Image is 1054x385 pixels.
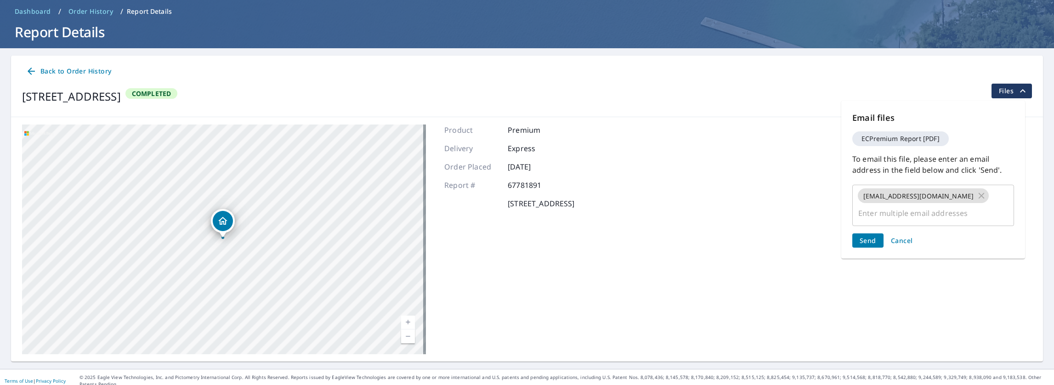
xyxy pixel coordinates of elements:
[5,378,66,384] p: |
[508,125,563,136] p: Premium
[856,204,996,222] input: Enter multiple email addresses
[126,89,177,98] span: Completed
[22,63,115,80] a: Back to Order History
[856,136,945,142] span: ECPremium Report [PDF]
[15,7,51,16] span: Dashboard
[860,236,876,245] span: Send
[508,161,563,172] p: [DATE]
[508,198,574,209] p: [STREET_ADDRESS]
[858,192,979,200] span: [EMAIL_ADDRESS][DOMAIN_NAME]
[36,378,66,384] a: Privacy Policy
[444,161,499,172] p: Order Placed
[26,66,111,77] span: Back to Order History
[852,112,1014,124] p: Email files
[401,329,415,343] a: Current Level 19, Zoom Out
[211,209,235,238] div: Dropped pin, building 1, Residential property, 74 Cambridge St Chicopee, MA 01020
[852,233,884,248] button: Send
[991,84,1032,98] button: filesDropdownBtn-67781891
[11,4,1043,19] nav: breadcrumb
[5,378,33,384] a: Terms of Use
[852,153,1014,176] p: To email this file, please enter an email address in the field below and click 'Send'.
[858,188,989,203] div: [EMAIL_ADDRESS][DOMAIN_NAME]
[887,233,917,248] button: Cancel
[891,236,913,245] span: Cancel
[68,7,113,16] span: Order History
[444,180,499,191] p: Report #
[11,4,55,19] a: Dashboard
[401,316,415,329] a: Current Level 19, Zoom In
[508,143,563,154] p: Express
[22,88,121,105] div: [STREET_ADDRESS]
[444,143,499,154] p: Delivery
[508,180,563,191] p: 67781891
[120,6,123,17] li: /
[127,7,172,16] p: Report Details
[58,6,61,17] li: /
[11,23,1043,41] h1: Report Details
[999,85,1028,96] span: Files
[65,4,117,19] a: Order History
[444,125,499,136] p: Product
